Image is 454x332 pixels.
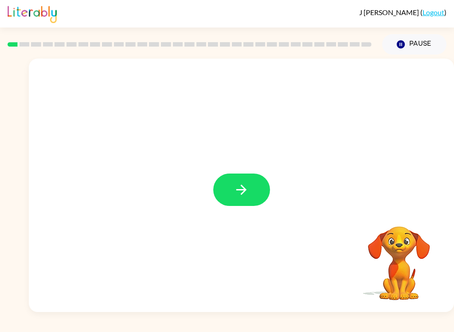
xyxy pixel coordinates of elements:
[382,34,446,55] button: Pause
[423,8,444,16] a: Logout
[359,8,420,16] span: J [PERSON_NAME]
[8,4,57,23] img: Literably
[355,213,443,301] video: Your browser must support playing .mp4 files to use Literably. Please try using another browser.
[359,8,446,16] div: ( )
